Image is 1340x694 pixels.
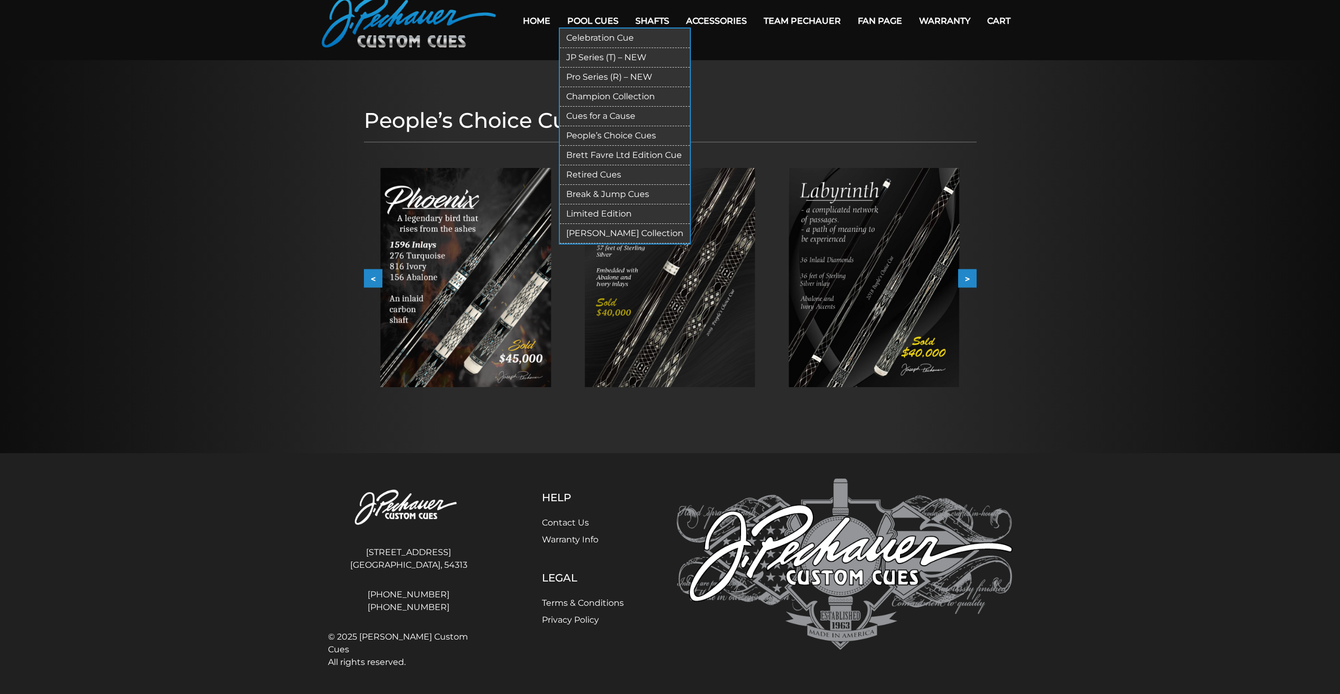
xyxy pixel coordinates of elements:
a: Terms & Conditions [542,598,624,608]
a: Accessories [678,7,755,34]
a: [PHONE_NUMBER] [328,588,490,601]
h5: Legal [542,571,624,584]
img: Pechauer Custom Cues [677,479,1013,650]
h1: People’s Choice Cues [364,108,977,133]
a: People’s Choice Cues [560,126,690,146]
a: [PHONE_NUMBER] [328,601,490,614]
div: Carousel Navigation [364,269,977,288]
a: Shafts [627,7,678,34]
a: JP Series (T) – NEW [560,48,690,68]
a: Contact Us [542,518,589,528]
span: © 2025 [PERSON_NAME] Custom Cues All rights reserved. [328,631,490,669]
button: > [958,269,977,288]
a: Team Pechauer [755,7,849,34]
a: Privacy Policy [542,615,599,625]
a: Limited Edition [560,204,690,224]
a: Pro Series (R) – NEW [560,68,690,87]
a: Warranty [911,7,979,34]
a: [PERSON_NAME] Collection [560,224,690,243]
h5: Help [542,491,624,504]
a: Cues for a Cause [560,107,690,126]
button: < [364,269,382,288]
a: Break & Jump Cues [560,185,690,204]
img: Pechauer Custom Cues [328,479,490,537]
a: Retired Cues [560,165,690,185]
a: Fan Page [849,7,911,34]
a: Champion Collection [560,87,690,107]
a: Warranty Info [542,534,598,545]
a: Celebration Cue [560,29,690,48]
a: Cart [979,7,1019,34]
a: Home [514,7,559,34]
address: [STREET_ADDRESS] [GEOGRAPHIC_DATA], 54313 [328,542,490,576]
a: Brett Favre Ltd Edition Cue [560,146,690,165]
a: Pool Cues [559,7,627,34]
